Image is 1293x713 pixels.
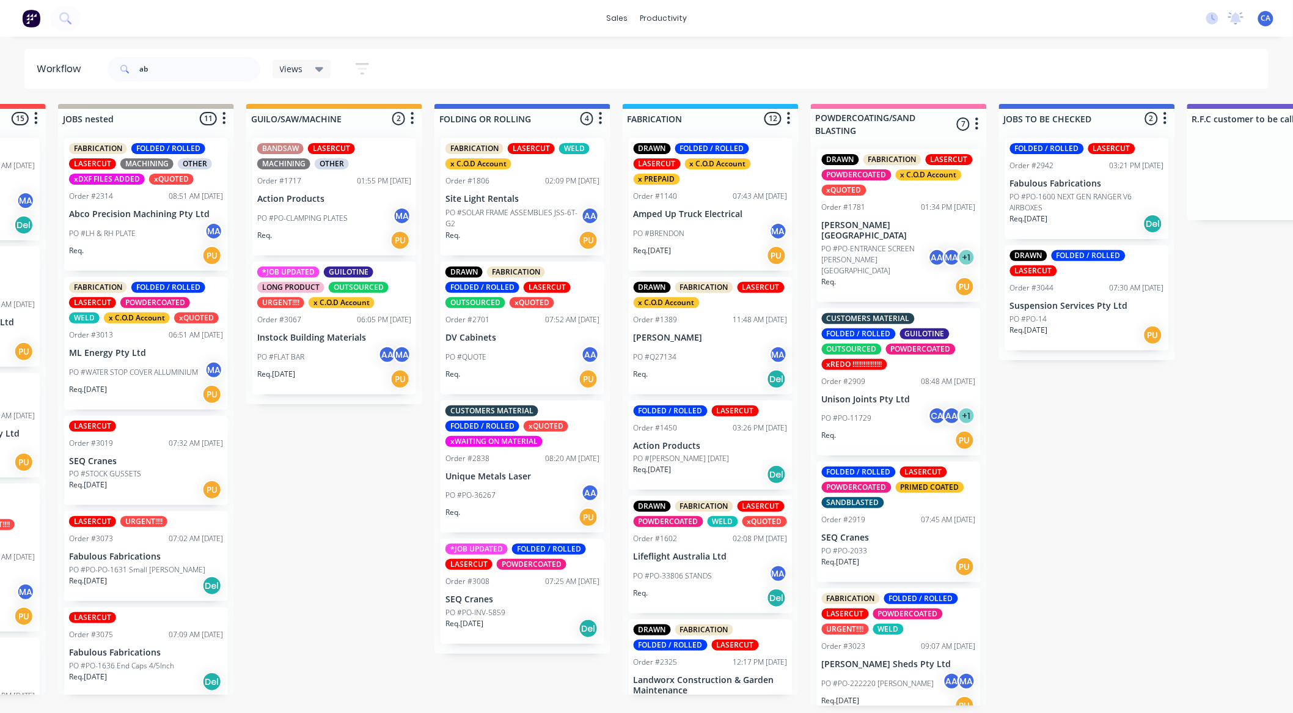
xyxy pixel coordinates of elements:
[120,516,167,527] div: URGENT!!!!
[445,576,489,587] div: Order #3008
[139,57,260,81] input: Search for orders...
[445,490,496,501] p: PO #PO-36267
[357,314,411,325] div: 06:05 PM [DATE]
[822,202,866,213] div: Order #1781
[508,143,555,154] div: LASERCUT
[675,143,749,154] div: FOLDED / ROLLED
[1010,265,1057,276] div: LASERCUT
[445,267,483,278] div: DRAWN
[822,556,860,567] p: Req. [DATE]
[738,501,785,512] div: LASERCUT
[69,575,107,586] p: Req. [DATE]
[634,405,708,416] div: FOLDED / ROLLED
[634,314,678,325] div: Order #1389
[69,421,116,432] div: LASERCUT
[252,138,416,256] div: BANDSAWLASERCUTMACHININGOTHEROrder #171701:55 PM [DATE]Action ProductsPO #PO-CLAMPING PLATESMAReq.PU
[512,544,586,555] div: FOLDED / ROLLED
[822,482,892,493] div: POWDERCOATED
[928,407,947,425] div: CA
[822,185,866,196] div: xQUOTED
[822,467,896,478] div: FOLDED / ROLLED
[257,267,320,278] div: *JOB UPDATED
[822,376,866,387] div: Order #2909
[1110,160,1164,171] div: 03:21 PM [DATE]
[169,629,223,640] div: 07:09 AM [DATE]
[120,158,174,169] div: MACHINING
[634,423,678,434] div: Order #1450
[257,297,304,308] div: URGENT!!!!
[445,594,599,605] p: SEQ Cranes
[733,423,788,434] div: 03:26 PM [DATE]
[767,246,786,265] div: PU
[357,175,411,187] div: 01:55 PM [DATE]
[863,154,921,165] div: FABRICATION
[1010,325,1048,336] p: Req. [DATE]
[579,508,598,527] div: PU
[315,158,349,169] div: OTHER
[445,453,489,464] div: Order #2838
[900,467,947,478] div: LASERCUT
[1005,138,1169,239] div: FOLDED / ROLLEDLASERCUTOrder #294203:21 PM [DATE]Fabulous FabricationsPO #PO-1600 NEXT GEN RANGER...
[767,465,786,484] div: Del
[1010,283,1054,294] div: Order #3044
[884,593,958,604] div: FOLDED / ROLLED
[445,333,599,343] p: DV Cabinets
[205,222,223,240] div: MA
[393,207,411,225] div: MA
[1052,250,1126,261] div: FOLDED / ROLLED
[675,624,733,635] div: FABRICATION
[169,533,223,544] div: 07:02 AM [DATE]
[634,282,671,293] div: DRAWN
[545,314,599,325] div: 07:52 AM [DATE]
[441,138,604,256] div: FABRICATIONLASERCUTWELDx C.O.D AccountOrder #180602:09 PM [DATE]Site Light RentalsPO #SOLAR FRAME...
[104,312,170,323] div: x C.O.D Account
[822,695,860,706] p: Req. [DATE]
[600,9,634,28] div: sales
[733,191,788,202] div: 07:43 AM [DATE]
[445,405,538,416] div: CUSTOMERS MATERIAL
[1110,283,1164,294] div: 07:30 AM [DATE]
[822,545,868,556] p: PO #PO-2033
[252,262,416,394] div: *JOB UPDATEDGUILOTINELONG PRODUCTOUTSOURCEDURGENT!!!!x C.O.D AccountOrder #306706:05 PM [DATE]Ins...
[634,352,677,363] p: PO #Q27134
[202,385,222,404] div: PU
[69,552,223,562] p: Fabulous Fabrications
[69,143,127,154] div: FABRICATION
[257,175,301,187] div: Order #1717
[169,438,223,449] div: 07:32 AM [DATE]
[257,352,304,363] p: PO #FLAT BAR
[921,514,976,525] div: 07:45 AM [DATE]
[817,462,981,582] div: FOLDED / ROLLEDLASERCUTPOWDERCOATEDPRIMED COATEDSANDBLASTEDOrder #291907:45 AM [DATE]SEQ CranesPO...
[634,228,685,239] p: PO #BRENDON
[69,612,116,623] div: LASERCUT
[943,407,961,425] div: AA
[69,479,107,490] p: Req. [DATE]
[257,314,301,325] div: Order #3067
[202,246,222,265] div: PU
[579,369,598,389] div: PU
[1143,325,1163,345] div: PU
[928,248,947,267] div: AA
[524,421,568,432] div: xQUOTED
[896,482,964,493] div: PRIMED COATED
[634,369,648,380] p: Req.
[634,533,678,544] div: Order #1602
[445,436,543,447] div: xWAITING ON MATERIAL
[1088,143,1135,154] div: LASERCUT
[545,576,599,587] div: 07:25 AM [DATE]
[822,220,976,241] p: [PERSON_NAME][GEOGRAPHIC_DATA]
[445,352,486,363] p: PO #QUOTE
[69,648,223,658] p: Fabulous Fabrications
[14,453,34,472] div: PU
[497,559,566,570] div: POWDERCOATED
[634,640,708,651] div: FOLDED / ROLLED
[921,641,976,652] div: 09:07 AM [DATE]
[487,267,545,278] div: FABRICATION
[445,314,489,325] div: Order #2701
[822,344,882,355] div: OUTSOURCED
[445,507,460,518] p: Req.
[69,245,84,256] p: Req.
[742,516,787,527] div: xQUOTED
[822,328,896,339] div: FOLDED / ROLLED
[393,345,411,364] div: MA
